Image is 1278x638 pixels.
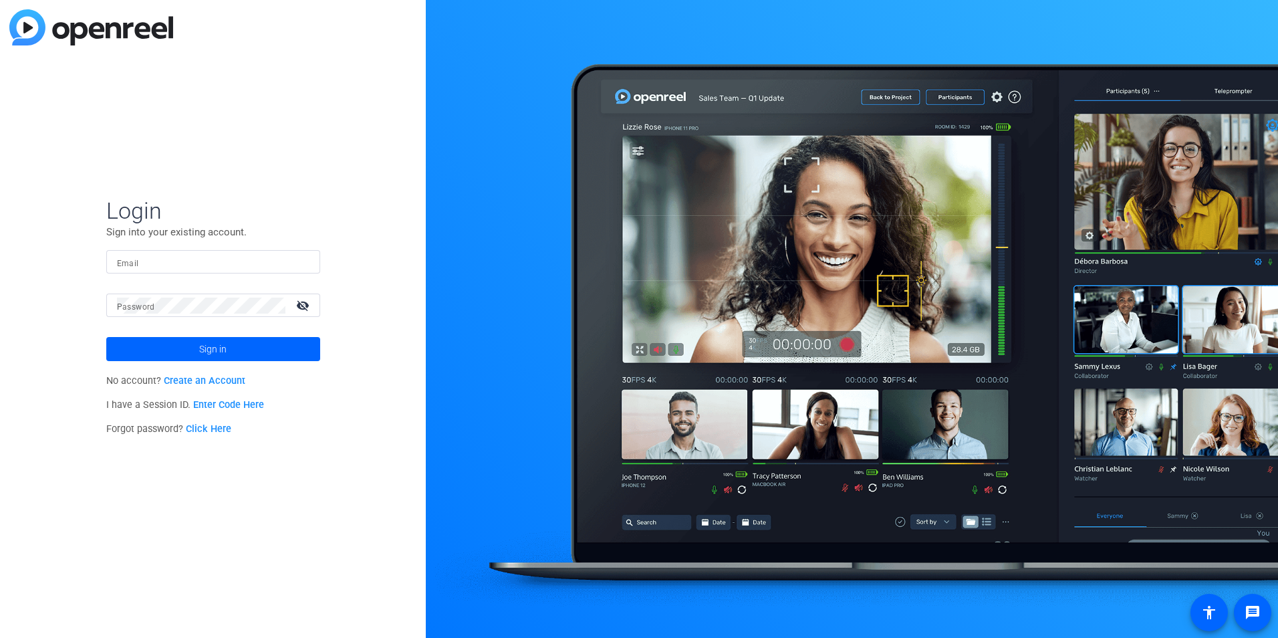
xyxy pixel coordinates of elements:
[117,254,309,270] input: Enter Email Address
[9,9,173,45] img: blue-gradient.svg
[186,423,231,435] a: Click Here
[1245,605,1261,621] mat-icon: message
[106,225,320,239] p: Sign into your existing account.
[199,332,227,366] span: Sign in
[106,337,320,361] button: Sign in
[164,375,245,387] a: Create an Account
[117,302,155,312] mat-label: Password
[106,197,320,225] span: Login
[106,375,246,387] span: No account?
[106,423,232,435] span: Forgot password?
[288,296,320,315] mat-icon: visibility_off
[117,259,139,268] mat-label: Email
[106,399,265,411] span: I have a Session ID.
[193,399,264,411] a: Enter Code Here
[1201,605,1217,621] mat-icon: accessibility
